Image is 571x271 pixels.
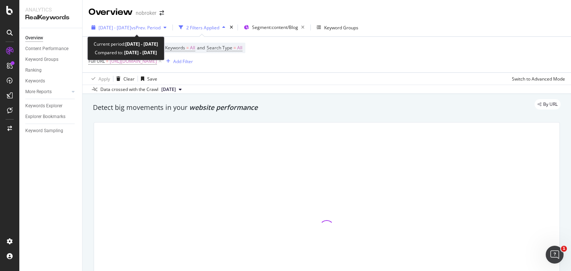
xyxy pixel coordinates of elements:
[106,58,109,64] span: =
[123,49,157,56] b: [DATE] - [DATE]
[25,45,77,53] a: Content Performance
[207,45,232,51] span: Search Type
[509,73,565,85] button: Switch to Advanced Mode
[25,77,77,85] a: Keywords
[25,66,77,74] a: Ranking
[25,56,77,63] a: Keyword Groups
[25,88,70,96] a: More Reports
[546,246,564,264] iframe: Intercom live chat
[25,113,77,121] a: Explorer Bookmarks
[173,58,193,65] div: Add Filter
[25,13,76,22] div: RealKeywords
[125,41,158,47] b: [DATE] - [DATE]
[314,22,361,33] button: Keyword Groups
[99,25,131,31] span: [DATE] - [DATE]
[228,24,235,31] div: times
[100,86,158,93] div: Data crossed with the Crawl
[237,43,242,53] span: All
[561,246,567,252] span: 1
[176,22,228,33] button: 2 Filters Applied
[88,73,110,85] button: Apply
[158,85,185,94] button: [DATE]
[25,77,45,85] div: Keywords
[25,45,68,53] div: Content Performance
[161,86,176,93] span: 2025 Jul. 7th
[136,9,157,17] div: nobroker
[186,25,219,31] div: 2 Filters Applied
[25,102,62,110] div: Keywords Explorer
[25,127,77,135] a: Keyword Sampling
[512,76,565,82] div: Switch to Advanced Mode
[113,73,135,85] button: Clear
[25,34,77,42] a: Overview
[197,45,205,51] span: and
[25,127,63,135] div: Keyword Sampling
[147,76,157,82] div: Save
[25,6,76,13] div: Analytics
[25,66,42,74] div: Ranking
[324,25,358,31] div: Keyword Groups
[25,34,43,42] div: Overview
[123,76,135,82] div: Clear
[25,56,58,63] div: Keyword Groups
[88,58,105,64] span: Full URL
[88,6,133,19] div: Overview
[233,45,236,51] span: =
[159,10,164,16] div: arrow-right-arrow-left
[190,43,195,53] span: All
[163,57,193,66] button: Add Filter
[88,22,170,33] button: [DATE] - [DATE]vsPrev. Period
[535,99,561,110] div: legacy label
[252,24,298,30] span: Segment: content/Blog
[543,102,558,107] span: By URL
[165,45,185,51] span: Keywords
[110,56,157,66] span: [URL][DOMAIN_NAME]
[99,76,110,82] div: Apply
[95,48,157,57] div: Compared to:
[186,45,189,51] span: =
[25,102,77,110] a: Keywords Explorer
[25,88,52,96] div: More Reports
[138,73,157,85] button: Save
[241,22,307,33] button: Segment:content/Blog
[131,25,161,31] span: vs Prev. Period
[25,113,65,121] div: Explorer Bookmarks
[94,40,158,48] div: Current period:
